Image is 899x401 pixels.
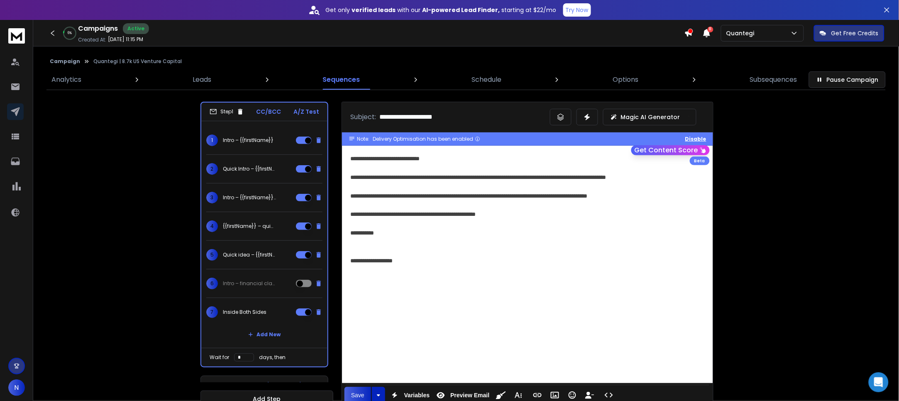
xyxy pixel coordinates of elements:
p: Inside Both Sides [223,309,266,315]
button: Get Free Credits [814,25,884,42]
div: Step 1 [210,108,244,115]
a: Sequences [318,70,365,90]
a: Analytics [46,70,86,90]
a: Options [608,70,644,90]
button: N [8,379,25,396]
div: Delivery Optimisation has been enabled [373,136,481,142]
p: 6 % [68,31,72,36]
p: Leads [193,75,211,85]
strong: verified leads [352,6,396,14]
p: CC/BCC [257,381,282,389]
span: 3 [206,192,218,203]
p: [DATE] 11:15 PM [108,36,143,43]
button: Campaign [50,58,80,65]
p: Created At: [78,37,106,43]
p: Wait for [210,354,229,361]
button: Get Content Score [631,145,710,155]
p: Analytics [51,75,81,85]
p: Intro – {{firstName}} [223,137,274,144]
p: Subsequences [750,75,797,85]
p: A/Z Test [294,381,320,389]
p: Options [613,75,639,85]
span: Variables [403,392,432,399]
div: Beta [690,156,710,165]
a: Schedule [467,70,506,90]
span: 5 [206,249,218,261]
div: Open Intercom Messenger [869,372,889,392]
strong: AI-powered Lead Finder, [423,6,500,14]
span: 4 [206,220,218,232]
p: days, then [259,354,286,361]
button: Disable [685,136,706,142]
div: Active [123,23,149,34]
button: Try Now [563,3,591,17]
a: Leads [188,70,216,90]
button: Add New [242,326,287,343]
p: Quick Intro – {{firstName}} [223,166,276,172]
p: Get Free Credits [831,29,879,37]
p: Quick idea – {{firstName}} [223,252,276,258]
p: Schedule [471,75,501,85]
p: Intro – financial clarity without the chaos [223,280,276,287]
p: Magic AI Generator [621,113,680,121]
span: Note: [357,136,369,142]
span: Preview Email [449,392,491,399]
p: CC/BCC [257,108,281,116]
p: Intro – {{firstName}}, quick idea [223,194,276,201]
p: {{firstName}} – quick portfolio ops win [223,223,276,230]
li: Step1CC/BCCA/Z Test1Intro – {{firstName}}2Quick Intro – {{firstName}}3Intro – {{firstName}}, quic... [200,102,328,367]
span: 1 [206,134,218,146]
p: Quantegi [726,29,758,37]
p: A/Z Test [293,108,319,116]
span: 7 [206,306,218,318]
p: Try Now [566,6,589,14]
p: Subject: [350,112,376,122]
a: Subsequences [745,70,802,90]
p: Get only with our starting at $22/mo [326,6,557,14]
img: logo [8,28,25,44]
button: Pause Campaign [809,71,886,88]
button: Magic AI Generator [603,109,696,125]
div: Step 2 [209,381,245,389]
span: 6 [206,278,218,289]
p: Sequences [323,75,360,85]
h1: Campaigns [78,24,118,34]
p: Quantegi | 8.7k US Venture Capital [93,58,182,65]
span: 11 [708,27,713,32]
span: 2 [206,163,218,175]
